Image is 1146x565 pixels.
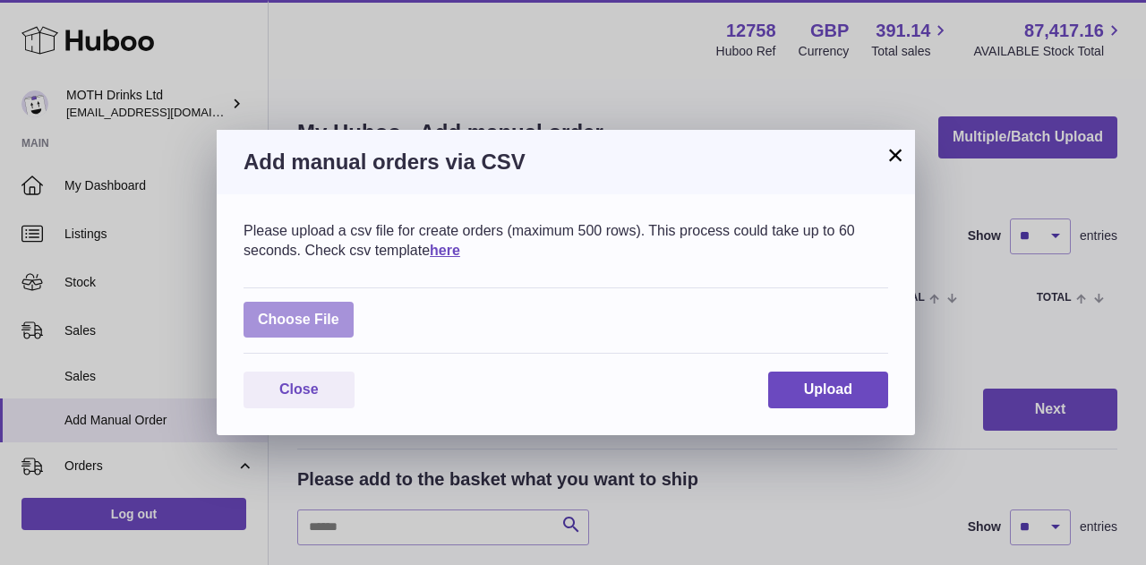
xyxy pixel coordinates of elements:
button: Close [244,372,355,408]
div: Please upload a csv file for create orders (maximum 500 rows). This process could take up to 60 s... [244,221,888,260]
a: here [430,243,460,258]
button: Upload [768,372,888,408]
span: Close [279,381,319,397]
button: × [885,144,906,166]
h3: Add manual orders via CSV [244,148,888,176]
span: Choose File [244,302,354,338]
span: Upload [804,381,852,397]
